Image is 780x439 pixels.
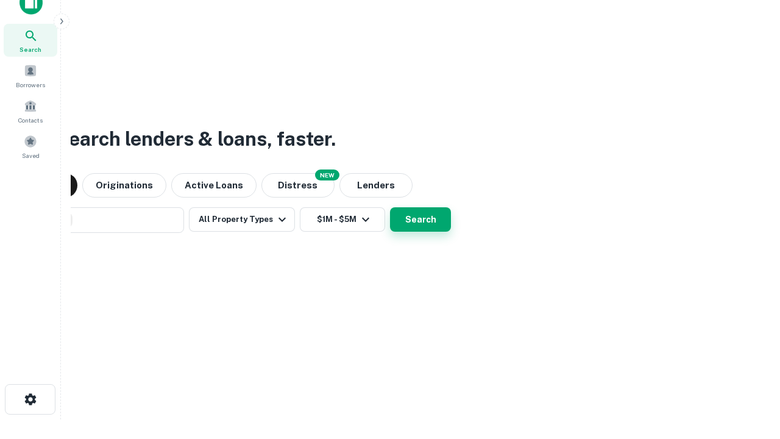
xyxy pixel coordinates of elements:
a: Contacts [4,95,57,127]
span: Search [19,45,41,54]
button: Search [390,207,451,232]
span: Contacts [18,115,43,125]
button: Lenders [339,173,413,198]
a: Search [4,24,57,57]
span: Saved [22,151,40,160]
iframe: Chat Widget [719,341,780,400]
span: Borrowers [16,80,45,90]
button: Originations [82,173,166,198]
a: Saved [4,130,57,163]
div: NEW [315,170,339,180]
button: All Property Types [189,207,295,232]
a: Borrowers [4,59,57,92]
button: $1M - $5M [300,207,385,232]
h3: Search lenders & loans, faster. [55,124,336,154]
button: Active Loans [171,173,257,198]
button: Search distressed loans with lien and other non-mortgage details. [261,173,335,198]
